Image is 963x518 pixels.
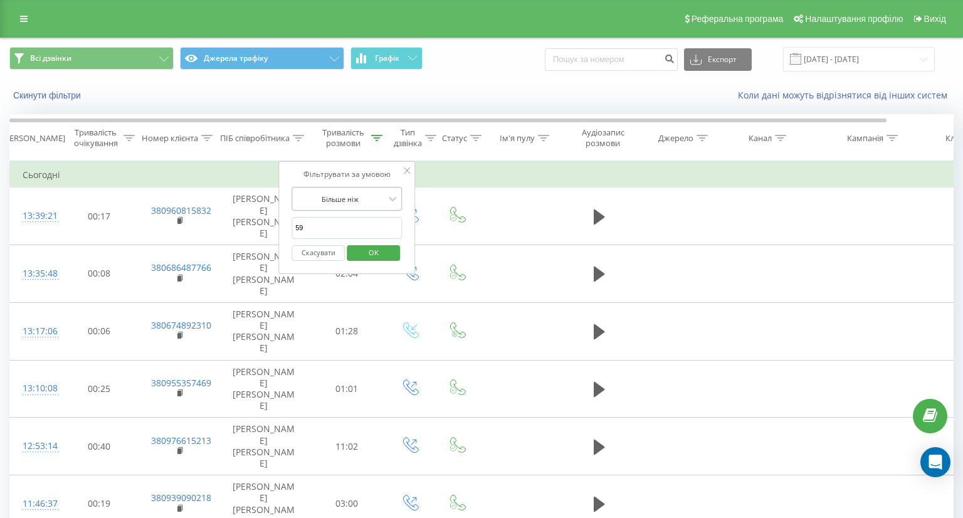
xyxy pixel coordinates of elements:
div: Джерело [658,133,693,144]
td: [PERSON_NAME] [PERSON_NAME] [220,245,308,303]
div: ПІБ співробітника [220,133,290,144]
div: 11:46:37 [23,492,48,516]
div: 13:39:21 [23,204,48,228]
input: Пошук за номером [545,48,678,71]
div: Ім'я пулу [500,133,535,144]
div: Open Intercom Messenger [920,447,950,477]
td: [PERSON_NAME] [PERSON_NAME] [220,418,308,475]
button: Всі дзвінки [9,47,174,70]
span: Графік [375,54,399,63]
div: Фільтрувати за умовою [292,168,402,181]
td: 01:01 [308,360,386,418]
button: Скасувати [292,245,345,261]
td: 01:28 [308,302,386,360]
button: Скинути фільтри [9,90,87,101]
a: 380686487766 [151,262,211,273]
div: Тривалість очікування [71,127,120,149]
div: Тривалість розмови [318,127,368,149]
div: [PERSON_NAME] [2,133,65,144]
span: Вихід [924,14,946,24]
div: Аудіозапис розмови [572,127,633,149]
button: Графік [350,47,423,70]
td: 00:25 [60,360,139,418]
div: 13:17:06 [23,319,48,344]
div: Номер клієнта [142,133,198,144]
div: 13:10:08 [23,376,48,401]
td: [PERSON_NAME] [PERSON_NAME] [220,302,308,360]
span: Налаштування профілю [805,14,903,24]
div: 12:53:14 [23,434,48,458]
input: 00:00 [292,217,402,239]
td: 00:06 [60,302,139,360]
button: Джерела трафіку [180,47,344,70]
span: Всі дзвінки [30,53,71,63]
div: Статус [442,133,467,144]
a: 380674892310 [151,319,211,331]
td: 00:40 [60,418,139,475]
td: 11:02 [308,418,386,475]
div: Кампанія [847,133,883,144]
a: 380976615213 [151,435,211,447]
button: OK [347,245,400,261]
td: 00:17 [60,188,139,245]
div: Тип дзвінка [394,127,422,149]
span: OK [356,243,391,262]
a: 380955357469 [151,377,211,389]
div: Канал [749,133,772,144]
td: [PERSON_NAME] [PERSON_NAME] [220,360,308,418]
span: Реферальна програма [692,14,784,24]
td: 00:08 [60,245,139,303]
a: 380960815832 [151,204,211,216]
button: Експорт [684,48,752,71]
div: 13:35:48 [23,262,48,286]
td: [PERSON_NAME] [PERSON_NAME] [220,188,308,245]
a: Коли дані можуть відрізнятися вiд інших систем [738,89,954,101]
a: 380939090218 [151,492,211,504]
